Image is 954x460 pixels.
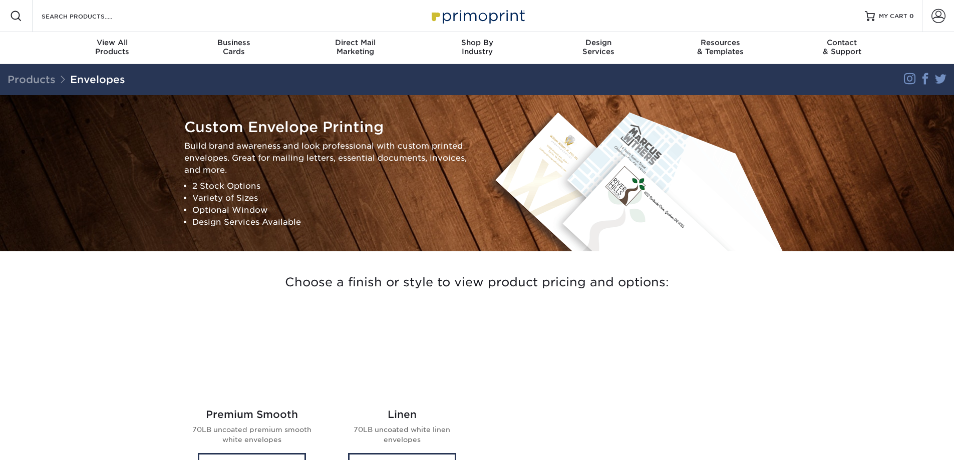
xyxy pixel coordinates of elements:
a: Shop ByIndustry [416,32,538,64]
a: Resources& Templates [660,32,781,64]
p: 70LB uncoated white linen envelopes [343,424,462,445]
li: Design Services Available [192,216,470,228]
span: Shop By [416,38,538,47]
a: Products [8,74,56,86]
span: Direct Mail [294,38,416,47]
h2: Linen [343,408,462,420]
input: SEARCH PRODUCTS..... [41,10,138,22]
a: View AllProducts [52,32,173,64]
img: Premium Smooth Envelopes [184,306,320,400]
div: Products [52,38,173,56]
span: 0 [909,13,914,20]
p: 70LB uncoated premium smooth white envelopes [192,424,311,445]
div: Industry [416,38,538,56]
a: Contact& Support [781,32,903,64]
h3: Choose a finish or style to view product pricing and options: [184,263,770,302]
li: Optional Window [192,204,470,216]
span: Contact [781,38,903,47]
a: Direct MailMarketing [294,32,416,64]
div: & Support [781,38,903,56]
span: View All [52,38,173,47]
p: Build brand awareness and look professional with custom printed envelopes. Great for mailing lett... [184,140,470,176]
a: BusinessCards [173,32,294,64]
h1: Custom Envelope Printing [184,119,470,136]
div: Marketing [294,38,416,56]
span: Business [173,38,294,47]
span: Resources [660,38,781,47]
div: & Templates [660,38,781,56]
span: Design [538,38,660,47]
div: Cards [173,38,294,56]
li: Variety of Sizes [192,192,470,204]
h2: Premium Smooth [192,408,311,420]
a: DesignServices [538,32,660,64]
a: Envelopes [70,74,125,86]
div: Services [538,38,660,56]
span: MY CART [879,12,907,21]
img: Envelopes [485,107,787,251]
img: Linen Envelopes [335,306,470,400]
li: 2 Stock Options [192,180,470,192]
img: Primoprint [427,5,527,27]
